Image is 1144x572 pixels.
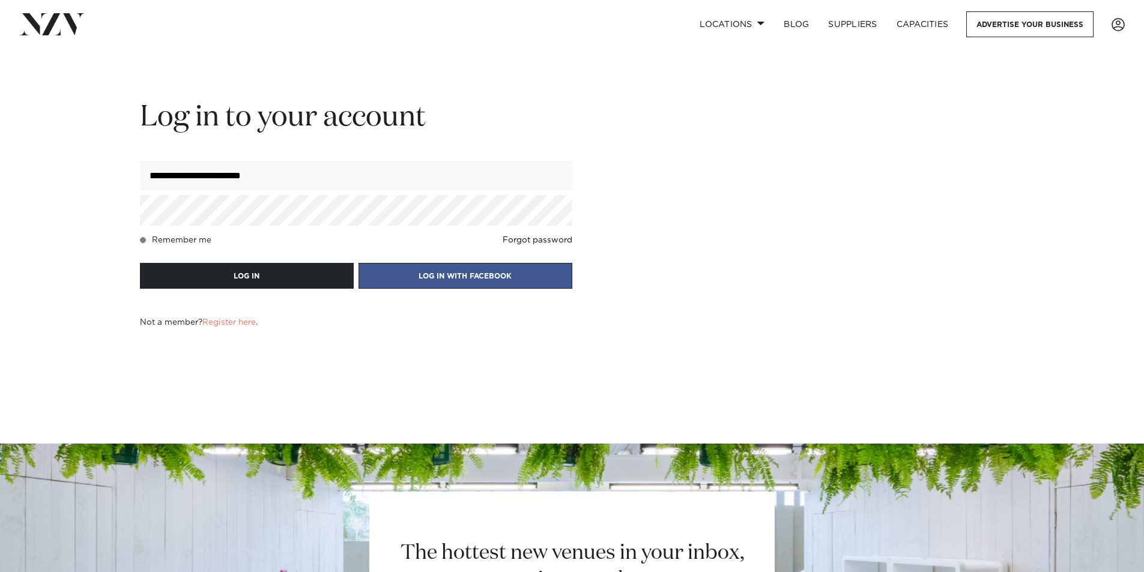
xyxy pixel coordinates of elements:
a: Advertise your business [966,11,1094,37]
a: Capacities [887,11,958,37]
a: SUPPLIERS [819,11,886,37]
button: LOG IN [140,263,354,289]
a: Locations [690,11,774,37]
h4: Not a member? . [140,318,258,327]
a: BLOG [774,11,819,37]
a: Forgot password [503,235,572,245]
h4: Remember me [152,235,211,245]
img: nzv-logo.png [19,13,85,35]
a: LOG IN WITH FACEBOOK [359,263,572,289]
h2: Log in to your account [140,99,572,137]
a: Register here [202,318,256,327]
